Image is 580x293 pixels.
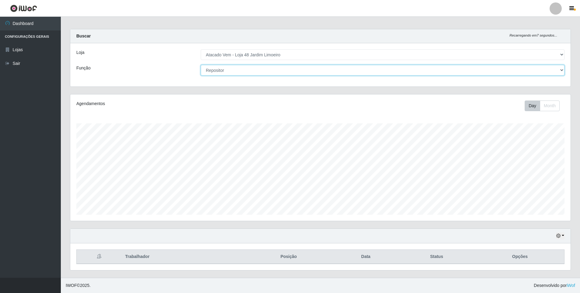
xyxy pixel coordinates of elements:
th: Data [334,250,398,264]
span: © 2025 . [66,282,91,289]
span: IWOF [66,283,77,288]
span: Desenvolvido por [534,282,575,289]
th: Posição [243,250,334,264]
div: First group [525,101,560,111]
div: Agendamentos [76,101,274,107]
th: Opções [476,250,564,264]
th: Trabalhador [121,250,243,264]
label: Loja [76,49,84,56]
i: Recarregando em 7 segundos... [509,34,557,37]
th: Status [398,250,476,264]
button: Month [540,101,560,111]
strong: Buscar [76,34,91,38]
div: Toolbar with button groups [525,101,564,111]
button: Day [525,101,540,111]
img: CoreUI Logo [10,5,37,12]
a: iWof [567,283,575,288]
label: Função [76,65,91,71]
